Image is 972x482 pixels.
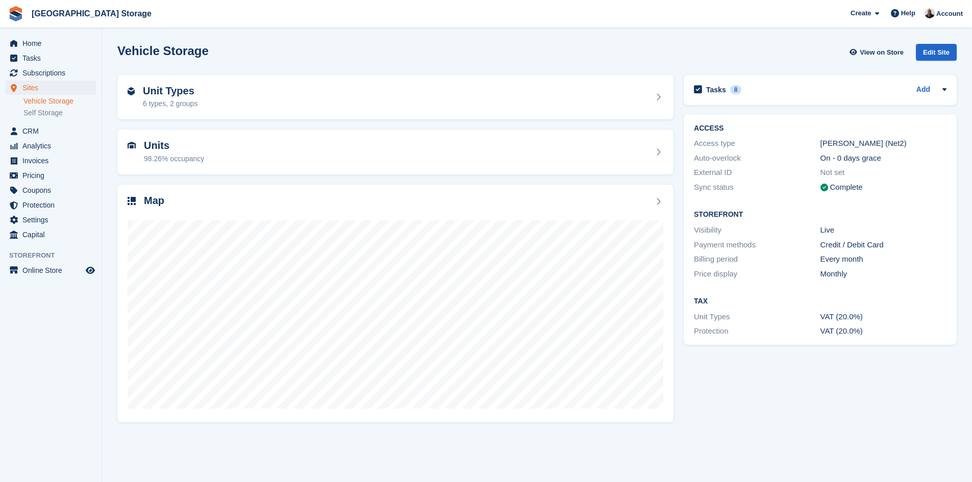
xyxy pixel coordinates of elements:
img: stora-icon-8386f47178a22dfd0bd8f6a31ec36ba5ce8667c1dd55bd0f319d3a0aa187defe.svg [8,6,23,21]
div: Complete [830,182,863,193]
a: menu [5,198,96,212]
a: menu [5,168,96,183]
div: [PERSON_NAME] (Net2) [820,138,946,149]
a: Edit Site [916,44,957,65]
div: Billing period [694,253,820,265]
span: Subscriptions [22,66,84,80]
span: Protection [22,198,84,212]
div: Unit Types [694,311,820,323]
div: Edit Site [916,44,957,61]
div: Sync status [694,182,820,193]
div: Not set [820,167,946,179]
span: Home [22,36,84,50]
div: Price display [694,268,820,280]
div: Access type [694,138,820,149]
a: Units 98.26% occupancy [117,130,674,174]
a: menu [5,51,96,65]
a: Self Storage [23,108,96,118]
div: Credit / Debit Card [820,239,946,251]
img: map-icn-33ee37083ee616e46c38cad1a60f524a97daa1e2b2c8c0bc3eb3415660979fc1.svg [128,197,136,205]
a: Unit Types 6 types, 2 groups [117,75,674,120]
a: Map [117,185,674,423]
span: CRM [22,124,84,138]
div: Every month [820,253,946,265]
span: Capital [22,227,84,242]
div: Auto-overlock [694,153,820,164]
div: VAT (20.0%) [820,311,946,323]
a: menu [5,139,96,153]
a: menu [5,263,96,277]
h2: Vehicle Storage [117,44,209,58]
div: 98.26% occupancy [144,154,204,164]
span: Invoices [22,154,84,168]
a: menu [5,183,96,197]
h2: Tax [694,297,946,306]
span: Sites [22,81,84,95]
span: Create [851,8,871,18]
div: Visibility [694,224,820,236]
h2: Unit Types [143,85,197,97]
span: Account [936,9,963,19]
div: On - 0 days grace [820,153,946,164]
div: 8 [730,85,742,94]
span: Coupons [22,183,84,197]
div: VAT (20.0%) [820,325,946,337]
span: Pricing [22,168,84,183]
div: External ID [694,167,820,179]
span: Settings [22,213,84,227]
span: Help [901,8,915,18]
a: menu [5,154,96,168]
div: 6 types, 2 groups [143,98,197,109]
h2: Units [144,140,204,151]
a: menu [5,124,96,138]
a: menu [5,66,96,80]
span: Online Store [22,263,84,277]
div: Live [820,224,946,236]
a: menu [5,36,96,50]
a: menu [5,81,96,95]
a: menu [5,213,96,227]
span: Storefront [9,250,102,261]
h2: Tasks [706,85,726,94]
a: Vehicle Storage [23,96,96,106]
h2: Map [144,195,164,207]
a: [GEOGRAPHIC_DATA] Storage [28,5,156,22]
h2: Storefront [694,211,946,219]
img: Keith Strivens [925,8,935,18]
img: unit-icn-7be61d7bf1b0ce9d3e12c5938cc71ed9869f7b940bace4675aadf7bd6d80202e.svg [128,142,136,149]
h2: ACCESS [694,124,946,133]
div: Payment methods [694,239,820,251]
div: Protection [694,325,820,337]
a: menu [5,227,96,242]
span: Tasks [22,51,84,65]
span: Analytics [22,139,84,153]
a: View on Store [848,44,908,61]
span: View on Store [860,47,904,58]
img: unit-type-icn-2b2737a686de81e16bb02015468b77c625bbabd49415b5ef34ead5e3b44a266d.svg [128,87,135,95]
a: Add [916,84,930,96]
a: Preview store [84,264,96,276]
div: Monthly [820,268,946,280]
